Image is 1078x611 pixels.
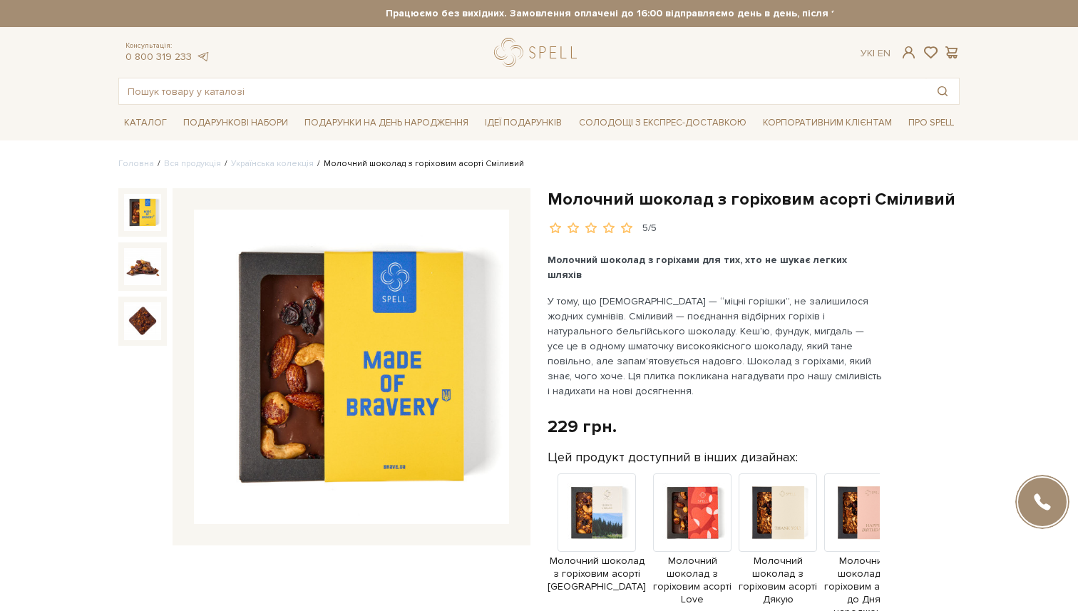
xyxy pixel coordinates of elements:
a: Молочний шоколад з горіховим асорті Дякую [739,505,817,606]
div: 5/5 [642,222,657,235]
a: Головна [118,158,154,169]
input: Пошук товару у каталозі [119,78,926,104]
h1: Молочний шоколад з горіховим асорті Сміливий [548,188,960,210]
b: Молочний шоколад з горіхами для тих, хто не шукає легких шляхів [548,254,847,281]
a: Молочний шоколад з горіховим асорті [GEOGRAPHIC_DATA] [548,505,646,593]
a: 0 800 319 233 [125,51,192,63]
span: Каталог [118,112,173,134]
a: Вся продукція [164,158,221,169]
img: Продукт [558,473,636,552]
img: Продукт [739,473,817,552]
p: У тому, що [DEMOGRAPHIC_DATA] — “міцні горішки”, не залишилося жодних сумнівів. Сміливий — поєдна... [548,294,882,399]
div: Ук [861,47,890,60]
span: Молочний шоколад з горіховим асорті Love [653,555,731,607]
label: Цей продукт доступний в інших дизайнах: [548,449,798,466]
span: Подарунки на День народження [299,112,474,134]
div: 229 грн. [548,416,617,438]
span: Консультація: [125,41,210,51]
span: | [873,47,875,59]
img: Продукт [653,473,731,552]
a: Корпоративним клієнтам [757,111,898,135]
span: Ідеї подарунків [479,112,568,134]
img: Молочний шоколад з горіховим асорті Сміливий [194,210,509,525]
img: Продукт [824,473,903,552]
a: Молочний шоколад з горіховим асорті Love [653,505,731,606]
span: Про Spell [903,112,960,134]
img: Молочний шоколад з горіховим асорті Сміливий [124,248,161,285]
a: Солодощі з експрес-доставкою [573,111,752,135]
a: En [878,47,890,59]
a: telegram [195,51,210,63]
a: Українська колекція [231,158,314,169]
img: Молочний шоколад з горіховим асорті Сміливий [124,194,161,231]
button: Пошук товару у каталозі [926,78,959,104]
a: logo [494,38,583,67]
li: Молочний шоколад з горіховим асорті Сміливий [314,158,524,170]
span: Молочний шоколад з горіховим асорті [GEOGRAPHIC_DATA] [548,555,646,594]
img: Молочний шоколад з горіховим асорті Сміливий [124,302,161,339]
span: Молочний шоколад з горіховим асорті Дякую [739,555,817,607]
span: Подарункові набори [178,112,294,134]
